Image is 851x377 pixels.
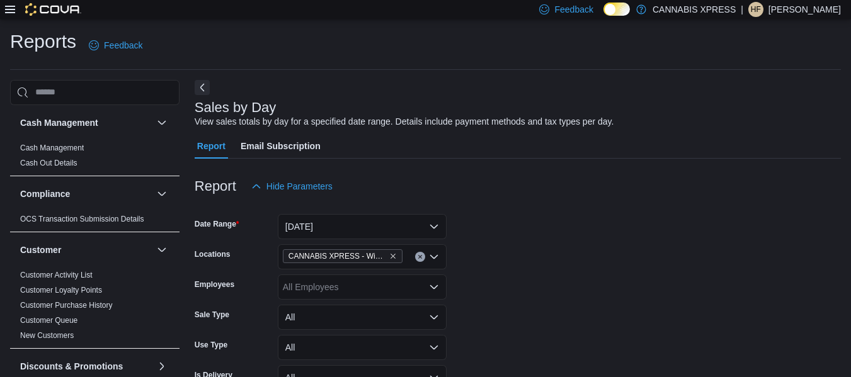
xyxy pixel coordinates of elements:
[246,174,338,199] button: Hide Parameters
[195,100,277,115] h3: Sales by Day
[20,116,98,129] h3: Cash Management
[195,219,239,229] label: Date Range
[20,188,70,200] h3: Compliance
[10,211,180,232] div: Compliance
[283,249,403,263] span: CANNABIS XPRESS - Wingham (Josephine Street)
[197,133,226,159] span: Report
[20,188,152,200] button: Compliance
[415,252,425,262] button: Clear input
[20,360,123,373] h3: Discounts & Promotions
[20,158,77,168] span: Cash Out Details
[195,340,227,350] label: Use Type
[241,133,321,159] span: Email Subscription
[20,301,113,310] a: Customer Purchase History
[20,214,144,224] span: OCS Transaction Submission Details
[154,186,169,201] button: Compliance
[278,305,447,330] button: All
[104,39,142,52] span: Feedback
[20,271,93,279] a: Customer Activity List
[20,159,77,167] a: Cash Out Details
[653,2,736,17] p: CANNABIS XPRESS
[20,360,152,373] button: Discounts & Promotions
[20,143,84,152] a: Cash Management
[20,244,61,256] h3: Customer
[429,282,439,292] button: Open list of options
[768,2,841,17] p: [PERSON_NAME]
[20,316,77,325] a: Customer Queue
[25,3,81,16] img: Cova
[20,244,152,256] button: Customer
[554,3,593,16] span: Feedback
[195,115,614,128] div: View sales totals by day for a specified date range. Details include payment methods and tax type...
[154,359,169,374] button: Discounts & Promotions
[20,270,93,280] span: Customer Activity List
[84,33,147,58] a: Feedback
[20,315,77,325] span: Customer Queue
[195,179,236,194] h3: Report
[20,286,102,295] a: Customer Loyalty Points
[20,300,113,310] span: Customer Purchase History
[195,249,231,259] label: Locations
[20,143,84,153] span: Cash Management
[10,29,76,54] h1: Reports
[20,330,74,340] span: New Customers
[389,252,397,260] button: Remove CANNABIS XPRESS - Wingham (Josephine Street) from selection in this group
[20,331,74,340] a: New Customers
[751,2,761,17] span: HF
[10,140,180,176] div: Cash Management
[195,80,210,95] button: Next
[154,242,169,257] button: Customer
[603,3,630,16] input: Dark Mode
[288,250,387,262] span: CANNABIS XPRESS - Wingham ([PERSON_NAME][GEOGRAPHIC_DATA])
[741,2,743,17] p: |
[748,2,763,17] div: Hayden Flannigan
[429,252,439,262] button: Open list of options
[154,115,169,130] button: Cash Management
[195,279,234,290] label: Employees
[195,310,229,320] label: Sale Type
[20,285,102,295] span: Customer Loyalty Points
[20,215,144,223] a: OCS Transaction Submission Details
[266,180,333,193] span: Hide Parameters
[20,116,152,129] button: Cash Management
[278,335,447,360] button: All
[10,267,180,348] div: Customer
[278,214,447,239] button: [DATE]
